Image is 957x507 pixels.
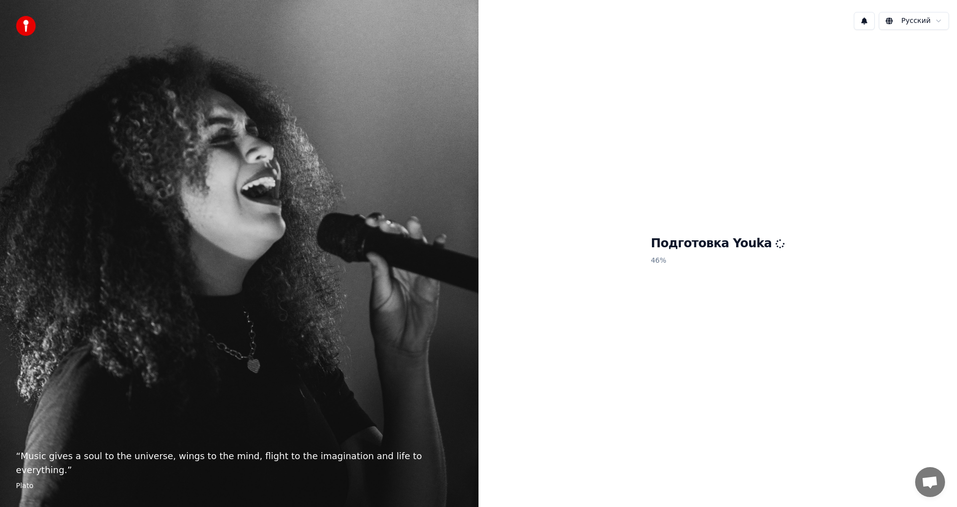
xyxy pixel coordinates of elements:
footer: Plato [16,481,463,491]
p: 46 % [651,252,785,270]
img: youka [16,16,36,36]
p: “ Music gives a soul to the universe, wings to the mind, flight to the imagination and life to ev... [16,449,463,477]
a: Открытый чат [915,467,945,497]
h1: Подготовка Youka [651,236,785,252]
